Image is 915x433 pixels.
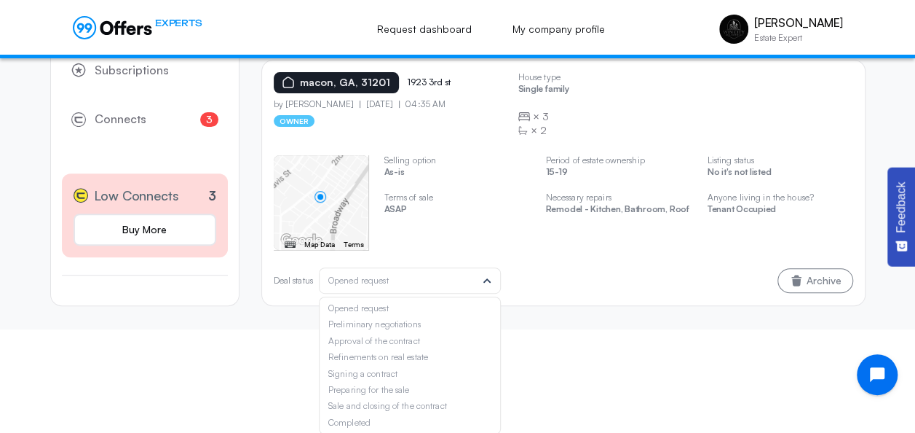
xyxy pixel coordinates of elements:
[895,182,908,233] span: Feedback
[408,77,480,87] p: 1923 3rd st
[328,336,491,346] div: Approval of the contract
[328,369,491,379] div: Signing a contract
[542,109,549,124] span: 3
[328,352,491,362] div: Refinements on real estate
[95,61,169,80] span: Subscriptions
[546,155,692,165] p: Period of estate ownership
[274,155,368,250] swiper-slide: 1 / 4
[807,276,841,286] span: Archive
[546,167,692,181] p: 15-19
[328,418,491,428] div: Completed
[546,192,692,203] p: Necessary repairs
[274,99,360,109] p: by [PERSON_NAME]
[384,192,530,203] p: Terms of sale
[200,112,218,127] span: 3
[361,13,488,45] a: Request dashboard
[274,115,315,127] p: owner
[328,385,491,395] div: Preparing for the sale
[384,155,530,230] swiper-slide: 2 / 4
[754,16,842,30] p: [PERSON_NAME]
[754,34,842,42] p: Estate Expert
[518,72,569,82] p: House type
[719,15,748,44] img: Michael Rosario
[73,16,202,39] a: EXPERTS
[777,268,853,293] button: Archive
[496,13,621,45] a: My company profile
[155,16,202,30] span: EXPERTS
[708,155,853,230] swiper-slide: 4 / 4
[328,303,491,313] div: Opened request
[518,109,569,124] div: ×
[74,214,216,246] a: Buy More
[328,275,389,286] span: Opened request
[518,84,569,98] p: Single family
[62,52,228,90] a: Subscriptions
[384,155,530,165] p: Selling option
[384,167,530,181] p: As-is
[518,123,569,138] div: ×
[328,319,491,329] div: Preliminary negotiations
[887,167,915,266] button: Feedback - Show survey
[94,185,179,206] span: Low Connects
[360,99,399,109] p: [DATE]
[708,155,853,165] p: Listing status
[708,204,853,218] p: Tenant Occupied
[540,123,547,138] span: 2
[708,192,853,203] p: Anyone living in the house?
[399,99,445,109] p: 04:35 AM
[62,101,228,139] a: Connects3
[384,204,530,218] p: ASAP
[274,276,313,286] p: Deal status
[708,167,853,181] p: No it's not listed
[208,186,216,206] p: 3
[328,401,491,411] div: Sale and closing of the contract
[95,110,146,129] span: Connects
[300,77,390,89] p: macon, GA, 31201
[546,155,692,230] swiper-slide: 3 / 4
[546,204,692,218] p: Remodel - Kitchen, Bathroom, Roof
